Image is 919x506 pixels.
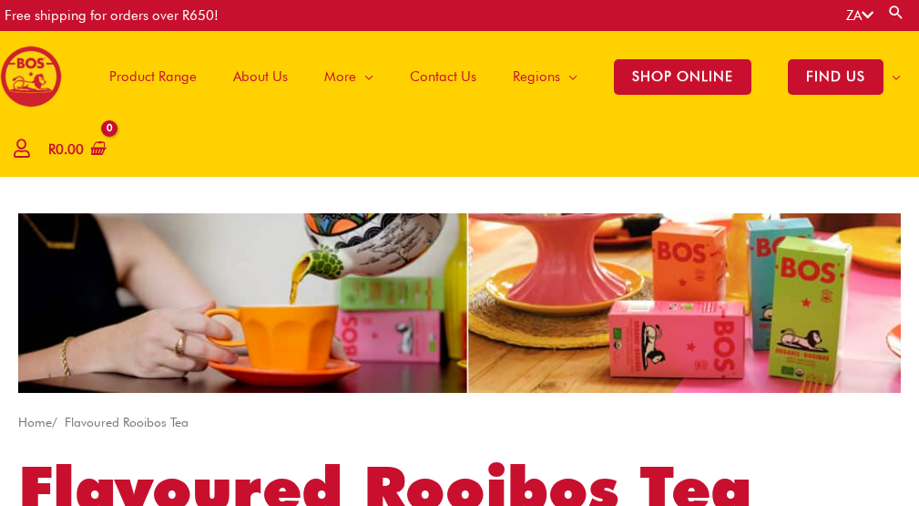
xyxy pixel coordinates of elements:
[324,49,356,104] span: More
[77,31,919,122] nav: Site Navigation
[513,49,560,104] span: Regions
[306,31,392,122] a: More
[215,31,306,122] a: About Us
[91,31,215,122] a: Product Range
[18,411,901,434] nav: Breadcrumb
[18,213,901,393] img: product category flavoured rooibos tea
[45,129,107,170] a: View Shopping Cart, empty
[18,415,52,429] a: Home
[846,7,873,24] a: ZA
[233,49,288,104] span: About Us
[614,59,751,95] span: SHOP ONLINE
[48,141,56,158] span: R
[109,49,197,104] span: Product Range
[48,141,84,158] bdi: 0.00
[596,31,770,122] a: SHOP ONLINE
[392,31,495,122] a: Contact Us
[788,59,883,95] span: FIND US
[887,4,905,21] a: Search button
[410,49,476,104] span: Contact Us
[495,31,596,122] a: Regions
